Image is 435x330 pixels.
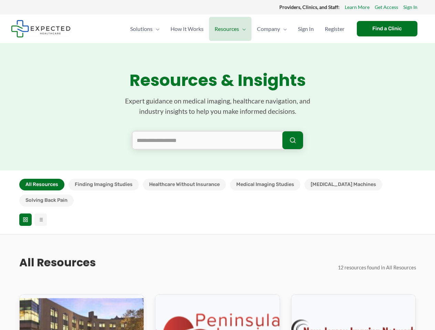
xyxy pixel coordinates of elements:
span: Register [325,17,344,41]
span: 12 resources found in All Resources [338,264,416,270]
nav: Primary Site Navigation [125,17,350,41]
h2: All Resources [19,255,96,269]
a: CompanyMenu Toggle [251,17,292,41]
button: Healthcare Without Insurance [143,179,226,190]
span: Menu Toggle [239,17,246,41]
span: Company [257,17,280,41]
a: Sign In [292,17,319,41]
span: Sign In [298,17,314,41]
a: Get Access [375,3,398,12]
a: How It Works [165,17,209,41]
a: Sign In [403,3,417,12]
img: Expected Healthcare Logo - side, dark font, small [11,20,71,37]
strong: Providers, Clinics, and Staff: [279,4,340,10]
button: All Resources [19,179,64,190]
p: Expert guidance on medical imaging, healthcare navigation, and industry insights to help you make... [114,96,321,117]
a: ResourcesMenu Toggle [209,17,251,41]
button: Medical Imaging Studies [230,179,300,190]
span: Menu Toggle [280,17,287,41]
span: Solutions [130,17,153,41]
a: SolutionsMenu Toggle [125,17,165,41]
span: Menu Toggle [153,17,159,41]
button: Finding Imaging Studies [69,179,139,190]
h1: Resources & Insights [19,70,416,90]
a: Register [319,17,350,41]
a: Learn More [345,3,370,12]
span: How It Works [170,17,204,41]
button: [MEDICAL_DATA] Machines [304,179,382,190]
a: Find a Clinic [357,21,417,36]
span: Resources [215,17,239,41]
button: Solving Back Pain [19,195,74,206]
